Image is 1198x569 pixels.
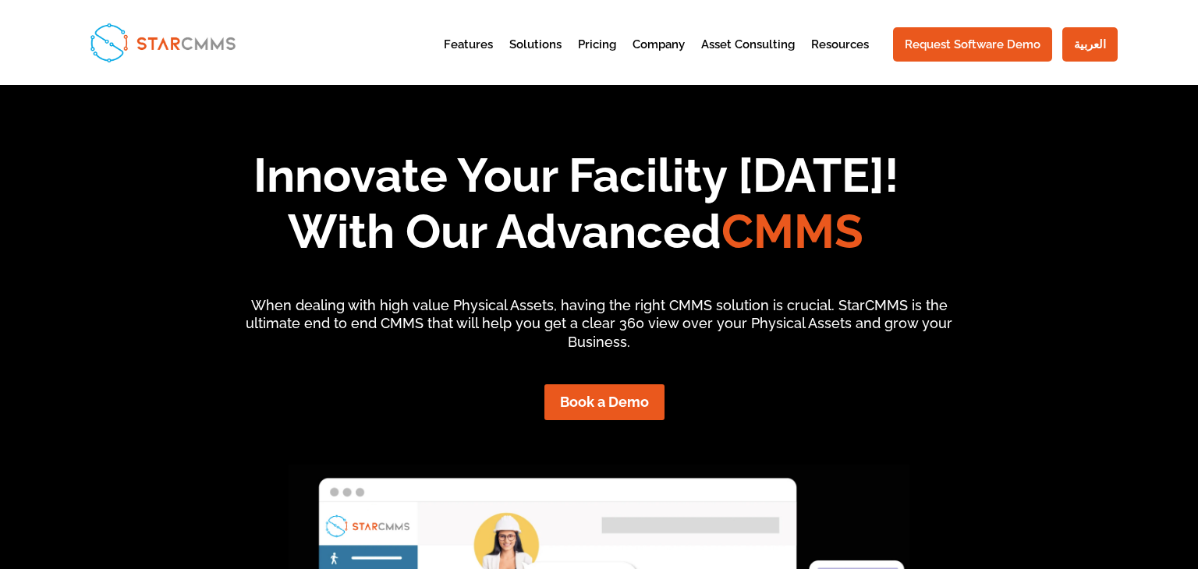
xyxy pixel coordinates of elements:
[544,384,665,419] a: Book a Demo
[893,27,1052,62] a: Request Software Demo
[701,39,795,77] a: Asset Consulting
[444,39,493,77] a: Features
[232,296,967,352] p: When dealing with high value Physical Assets, having the right CMMS solution is crucial. StarCMMS...
[811,39,869,77] a: Resources
[578,39,616,77] a: Pricing
[83,16,242,68] img: StarCMMS
[633,39,685,77] a: Company
[509,39,562,77] a: Solutions
[721,204,863,259] span: CMMS
[34,147,1117,267] h1: Innovate Your Facility [DATE]! With Our Advanced
[1062,27,1118,62] a: العربية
